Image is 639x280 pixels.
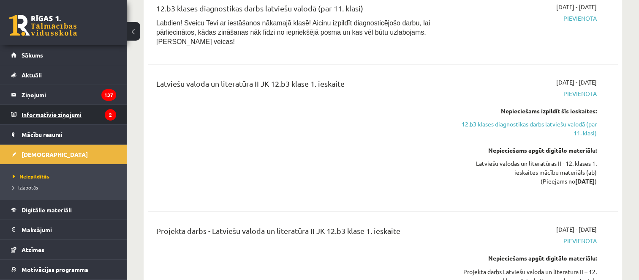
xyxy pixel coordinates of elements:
[13,184,118,191] a: Izlabotās
[11,85,116,104] a: Ziņojumi137
[11,200,116,220] a: Digitālie materiāli
[11,260,116,279] a: Motivācijas programma
[556,225,597,234] span: [DATE] - [DATE]
[105,109,116,121] i: 2
[156,225,446,241] div: Projekta darbs - Latviešu valoda un literatūra II JK 12.b3 klase 1. ieskaite
[458,89,597,98] span: Pievienota
[458,120,597,137] a: 12.b3 klases diagnostikas darbs latviešu valodā (par 11. klasi)
[156,3,446,18] div: 12.b3 klases diagnostikas darbs latviešu valodā (par 11. klasi)
[22,71,42,79] span: Aktuāli
[11,125,116,144] a: Mācību resursi
[11,45,116,65] a: Sākums
[458,14,597,23] span: Pievienota
[458,236,597,245] span: Pievienota
[556,78,597,87] span: [DATE] - [DATE]
[22,151,88,158] span: [DEMOGRAPHIC_DATA]
[11,105,116,124] a: Informatīvie ziņojumi2
[22,206,72,214] span: Digitālie materiāli
[11,145,116,164] a: [DEMOGRAPHIC_DATA]
[156,78,446,93] div: Latviešu valoda un literatūra II JK 12.b3 klase 1. ieskaite
[556,3,597,11] span: [DATE] - [DATE]
[11,240,116,259] a: Atzīmes
[458,146,597,155] div: Nepieciešams apgūt digitālo materiālu:
[13,173,49,180] span: Neizpildītās
[9,15,77,36] a: Rīgas 1. Tālmācības vidusskola
[458,159,597,186] div: Latviešu valodas un literatūras II - 12. klases 1. ieskaites mācību materiāls (ab) (Pieejams no )
[22,105,116,124] legend: Informatīvie ziņojumi
[22,246,44,253] span: Atzīmes
[22,131,63,138] span: Mācību resursi
[101,89,116,101] i: 137
[11,65,116,85] a: Aktuāli
[458,107,597,115] div: Nepieciešams izpildīt šīs ieskaites:
[22,51,43,59] span: Sākums
[22,85,116,104] legend: Ziņojumi
[22,266,88,273] span: Motivācijas programma
[22,220,116,239] legend: Maksājumi
[575,177,595,185] strong: [DATE]
[458,254,597,263] div: Nepieciešams apgūt digitālo materiālu:
[156,19,430,45] span: Labdien! Sveicu Tevi ar iestāšanos nākamajā klasē! Aicinu izpildīt diagnosticējošo darbu, lai pār...
[13,184,38,191] span: Izlabotās
[11,220,116,239] a: Maksājumi
[13,173,118,180] a: Neizpildītās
